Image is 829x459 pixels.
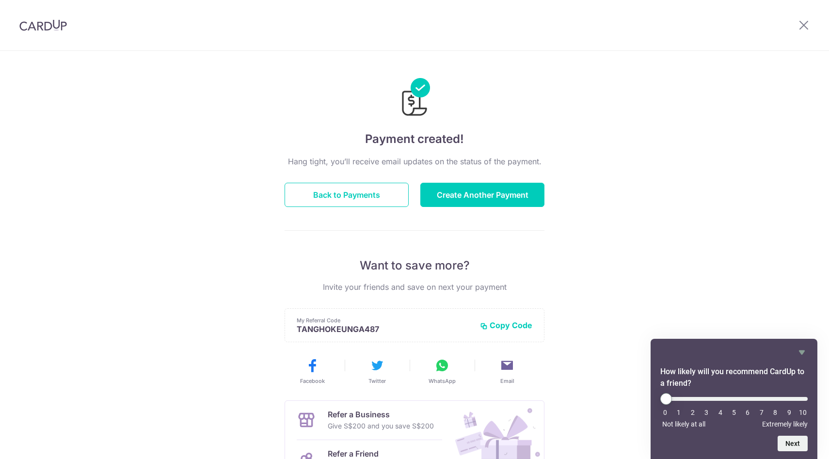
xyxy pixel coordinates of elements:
[660,409,670,416] li: 0
[480,320,532,330] button: Copy Code
[729,409,739,416] li: 5
[349,358,406,385] button: Twitter
[399,78,430,119] img: Payments
[770,409,780,416] li: 8
[429,377,456,385] span: WhatsApp
[688,409,698,416] li: 2
[784,409,794,416] li: 9
[660,347,808,451] div: How likely will you recommend CardUp to a friend? Select an option from 0 to 10, with 0 being Not...
[328,409,434,420] p: Refer a Business
[662,420,705,428] span: Not likely at all
[798,409,808,416] li: 10
[297,317,472,324] p: My Referral Code
[285,156,544,167] p: Hang tight, you’ll receive email updates on the status of the payment.
[414,358,471,385] button: WhatsApp
[285,130,544,148] h4: Payment created!
[328,420,434,432] p: Give S$200 and you save S$200
[300,377,325,385] span: Facebook
[19,19,67,31] img: CardUp
[660,366,808,389] h2: How likely will you recommend CardUp to a friend? Select an option from 0 to 10, with 0 being Not...
[284,358,341,385] button: Facebook
[796,347,808,358] button: Hide survey
[716,409,725,416] li: 4
[674,409,684,416] li: 1
[778,436,808,451] button: Next question
[297,324,472,334] p: TANGHOKEUNGA487
[285,183,409,207] button: Back to Payments
[420,183,544,207] button: Create Another Payment
[285,281,544,293] p: Invite your friends and save on next your payment
[757,409,766,416] li: 7
[762,420,808,428] span: Extremely likely
[660,393,808,428] div: How likely will you recommend CardUp to a friend? Select an option from 0 to 10, with 0 being Not...
[285,258,544,273] p: Want to save more?
[368,377,386,385] span: Twitter
[701,409,711,416] li: 3
[478,358,536,385] button: Email
[743,409,752,416] li: 6
[500,377,514,385] span: Email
